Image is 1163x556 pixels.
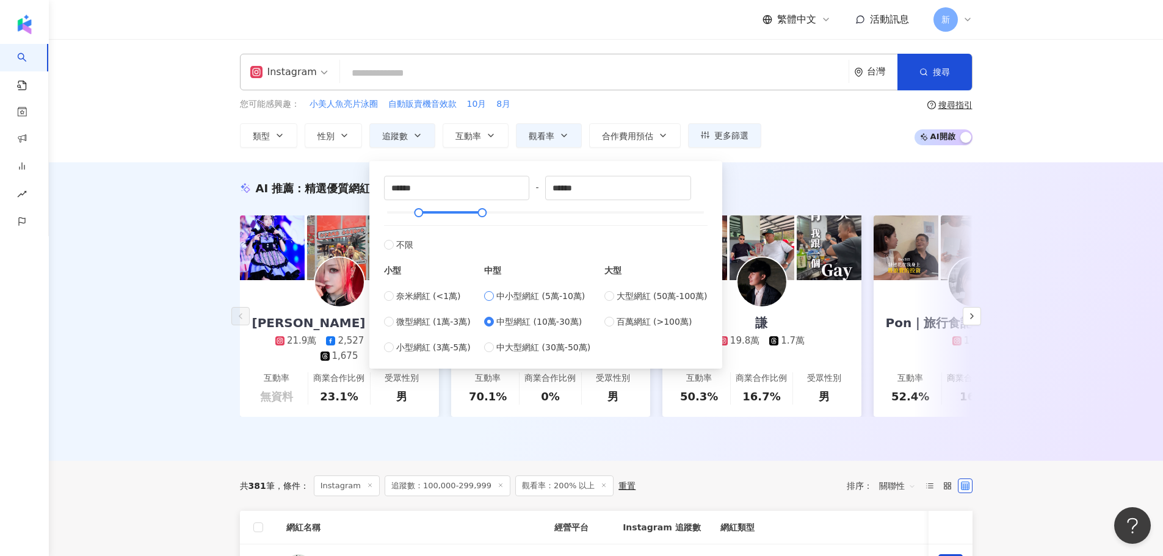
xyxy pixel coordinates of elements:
div: 16.7% [742,389,780,404]
div: 19.8萬 [730,334,759,347]
div: 互動率 [897,372,923,385]
button: 自動販賣機音效款 [388,98,457,111]
div: 2,527 [338,334,364,347]
span: 中型網紅 (10萬-30萬) [496,315,582,328]
span: 小型網紅 (3萬-5萬) [396,341,471,354]
button: 類型 [240,123,297,148]
div: 搜尋指引 [938,100,973,110]
span: 追蹤數 [382,131,408,141]
div: 中型 [484,264,590,277]
div: 無資料 [260,389,293,404]
span: 觀看率 [529,131,554,141]
img: post-image [240,215,305,280]
div: 互動率 [686,372,712,385]
div: 0% [541,389,560,404]
div: 小型 [384,264,471,277]
div: 16% [960,389,986,404]
button: 小美人魚亮片泳圈 [309,98,379,111]
img: post-image [730,215,794,280]
div: 互動率 [475,372,501,385]
div: 1,675 [332,350,358,363]
div: AI 推薦 ： [256,181,371,196]
div: 男 [396,389,407,404]
span: 381 [248,481,266,491]
span: Instagram [314,475,380,496]
span: - [529,181,545,194]
div: 70.1% [469,389,507,404]
span: 新 [941,13,950,26]
img: post-image [307,215,372,280]
span: question-circle [927,101,936,109]
div: 商業合作比例 [736,372,787,385]
span: 百萬網紅 (>100萬) [617,315,692,328]
div: 商業合作比例 [313,372,364,385]
span: 類型 [253,131,270,141]
div: 男 [819,389,830,404]
span: 小美人魚亮片泳圈 [310,98,378,110]
button: 互動率 [443,123,509,148]
div: [PERSON_NAME] 夕[PERSON_NAME] [240,314,439,331]
span: 中大型網紅 (30萬-50萬) [496,341,590,354]
button: 更多篩選 [688,123,761,148]
span: 搜尋 [933,67,950,77]
img: logo icon [15,15,34,34]
div: 50.3% [680,389,718,404]
div: 排序： [847,476,922,496]
span: 互動率 [455,131,481,141]
div: 互動率 [264,372,289,385]
button: 合作費用預估 [589,123,681,148]
span: 條件 ： [275,481,309,491]
button: 追蹤數 [369,123,435,148]
button: 觀看率 [516,123,582,148]
img: post-image [941,215,1005,280]
span: environment [854,68,863,77]
button: 搜尋 [897,54,972,90]
span: 追蹤數：100,000-299,999 [385,475,510,496]
span: 不限 [396,238,413,251]
div: 台灣 [867,67,897,77]
span: 中小型網紅 (5萬-10萬) [496,289,585,303]
div: 受眾性別 [596,372,630,385]
img: KOL Avatar [737,258,786,306]
span: 大型網紅 (50萬-100萬) [617,289,708,303]
div: 大型 [604,264,708,277]
span: 繁體中文 [777,13,816,26]
a: Pon｜旅行食記｜豐盛生活 ｜穿搭分享17.8萬互動率52.4%商業合作比例16%受眾性別女 [874,280,1073,417]
th: Instagram 追蹤數 [613,511,710,544]
span: 關聯性 [879,476,916,496]
th: 經營平台 [545,511,613,544]
div: 23.1% [320,389,358,404]
span: rise [17,182,27,209]
div: 受眾性別 [385,372,419,385]
span: 更多篩選 [714,131,748,140]
button: 性別 [305,123,362,148]
button: 8月 [496,98,511,111]
div: 商業合作比例 [947,372,998,385]
span: 微型網紅 (1萬-3萬) [396,315,471,328]
span: 性別 [317,131,335,141]
span: 您可能感興趣： [240,98,300,110]
span: 觀看率：200% 以上 [515,475,614,496]
div: Instagram [250,62,317,82]
div: 受眾性別 [807,372,841,385]
span: 奈米網紅 (<1萬) [396,289,461,303]
span: 精選優質網紅 [305,182,371,195]
img: KOL Avatar [949,258,998,306]
span: 活動訊息 [870,13,909,25]
span: 合作費用預估 [602,131,653,141]
img: KOL Avatar [315,258,364,306]
iframe: Help Scout Beacon - Open [1114,507,1151,544]
div: 1.7萬 [781,334,805,347]
img: post-image [874,215,938,280]
img: post-image [797,215,861,280]
div: 重置 [618,481,636,491]
div: 52.4% [891,389,929,404]
th: 網紅類型 [711,511,1096,544]
div: 商業合作比例 [524,372,576,385]
a: 謙19.8萬1.7萬互動率50.3%商業合作比例16.7%受眾性別男 [662,280,861,417]
div: 共 筆 [240,481,275,491]
th: 網紅名稱 [277,511,545,544]
button: 10月 [466,98,487,111]
a: [PERSON_NAME] 夕[PERSON_NAME]21.9萬2,5278591,675互動率無資料商業合作比例23.1%受眾性別男 [240,280,439,417]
